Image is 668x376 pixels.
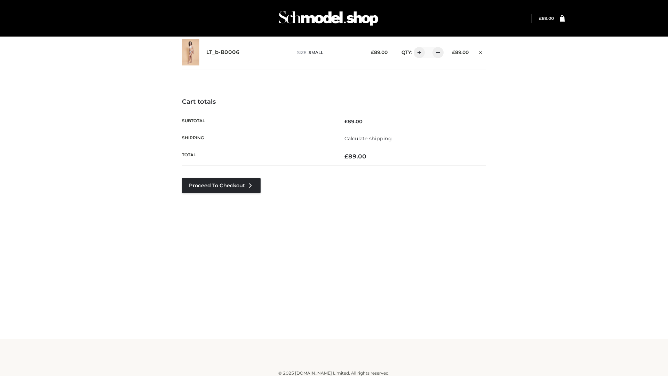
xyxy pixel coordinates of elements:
bdi: 89.00 [344,153,366,160]
a: Proceed to Checkout [182,178,261,193]
bdi: 89.00 [371,49,388,55]
a: LT_b-B0006 [206,49,240,56]
div: QTY: [395,47,441,58]
p: size : [297,49,360,56]
th: Total [182,147,334,166]
th: Subtotal [182,113,334,130]
span: SMALL [309,50,323,55]
span: £ [371,49,374,55]
span: £ [539,16,542,21]
bdi: 89.00 [344,118,363,125]
h4: Cart totals [182,98,486,106]
img: Schmodel Admin 964 [276,5,381,32]
span: £ [344,118,348,125]
a: Remove this item [476,47,486,56]
th: Shipping [182,130,334,147]
bdi: 89.00 [452,49,469,55]
a: Calculate shipping [344,135,392,142]
span: £ [452,49,455,55]
bdi: 89.00 [539,16,554,21]
a: £89.00 [539,16,554,21]
span: £ [344,153,348,160]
